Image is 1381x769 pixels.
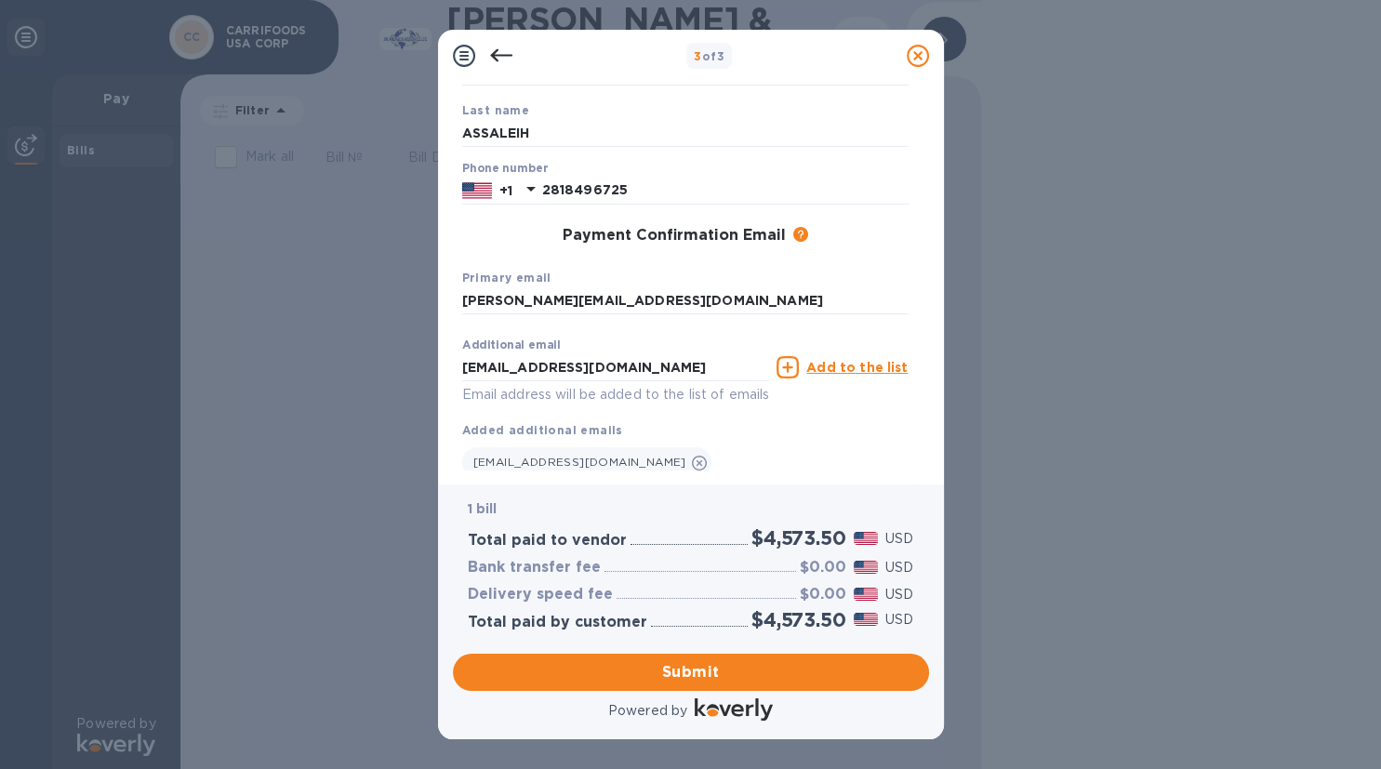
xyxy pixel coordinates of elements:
span: 3 [694,49,701,63]
button: Submit [453,654,929,691]
input: Enter your phone number [542,177,909,205]
p: USD [885,610,913,630]
b: 1 bill [468,501,498,516]
h3: $0.00 [800,559,846,577]
h3: Total paid by customer [468,614,647,631]
p: USD [885,558,913,577]
label: Additional email [462,340,561,351]
img: US [462,180,492,201]
div: [EMAIL_ADDRESS][DOMAIN_NAME] [462,447,711,477]
img: USD [854,588,879,601]
img: Logo [695,698,773,721]
input: Enter additional email [462,353,770,381]
h2: $4,573.50 [751,608,845,631]
input: Enter your primary name [462,287,909,315]
img: USD [854,561,879,574]
img: USD [854,532,879,545]
p: +1 [499,181,512,200]
h3: $0.00 [800,586,846,603]
h3: Delivery speed fee [468,586,613,603]
h3: Bank transfer fee [468,559,601,577]
p: Powered by [608,701,687,721]
b: Added additional emails [462,423,623,437]
h3: Total paid to vendor [468,532,627,550]
span: Submit [468,661,914,683]
p: USD [885,529,913,549]
img: USD [854,613,879,626]
span: [EMAIL_ADDRESS][DOMAIN_NAME] [473,455,686,469]
b: Last name [462,103,530,117]
u: Add to the list [806,360,908,375]
h3: Payment Confirmation Email [563,227,786,245]
b: Primary email [462,271,551,285]
label: Phone number [462,164,548,175]
h2: $4,573.50 [751,526,845,550]
b: of 3 [694,49,724,63]
p: Email address will be added to the list of emails [462,384,770,405]
input: Enter your last name [462,119,909,147]
p: USD [885,585,913,604]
